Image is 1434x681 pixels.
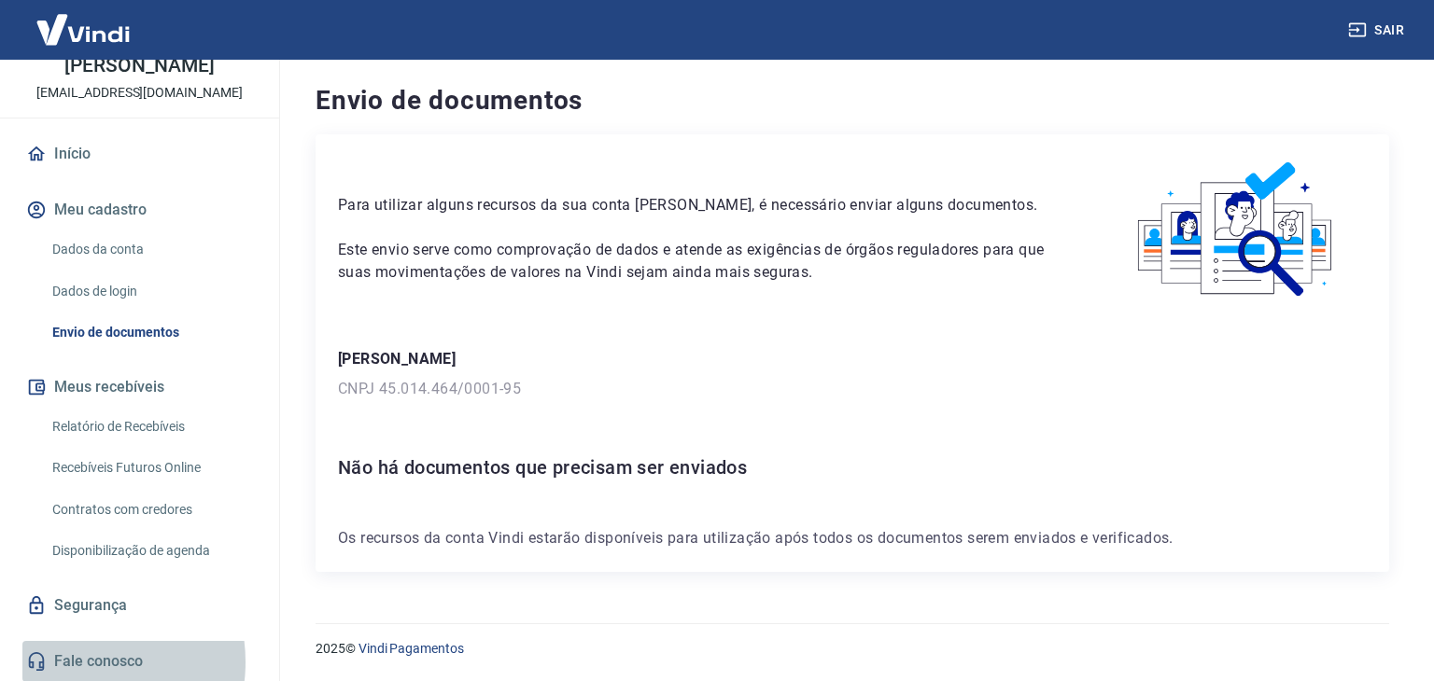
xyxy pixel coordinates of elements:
[338,348,1367,370] p: [PERSON_NAME]
[22,1,144,58] img: Vindi
[316,639,1389,659] p: 2025 ©
[45,272,257,311] a: Dados de login
[45,532,257,570] a: Disponibilização de agenda
[45,230,257,269] a: Dados da conta
[64,56,214,76] p: [PERSON_NAME]
[22,367,257,408] button: Meus recebíveis
[22,133,257,174] a: Início
[22,585,257,626] a: Segurança
[45,313,257,352] a: Envio de documentos
[338,527,1367,549] p: Os recursos da conta Vindi estarão disponíveis para utilização após todos os documentos serem env...
[338,452,1367,482] h6: Não há documentos que precisam ser enviados
[45,449,257,487] a: Recebíveis Futuros Online
[1106,157,1367,303] img: waiting_documents.41d9841a9773e5fdf392cede4d13b617.svg
[36,83,243,103] p: [EMAIL_ADDRESS][DOMAIN_NAME]
[338,239,1061,284] p: Este envio serve como comprovação de dados e atende as exigências de órgãos reguladores para que ...
[45,408,257,446] a: Relatório de Recebíveis
[22,189,257,230] button: Meu cadastro
[1344,13,1412,48] button: Sair
[338,378,1367,400] p: CNPJ 45.014.464/0001-95
[45,491,257,529] a: Contratos com credores
[338,194,1061,216] p: Para utilizar alguns recursos da sua conta [PERSON_NAME], é necessário enviar alguns documentos.
[316,82,1389,119] h4: Envio de documentos
[358,641,464,656] a: Vindi Pagamentos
